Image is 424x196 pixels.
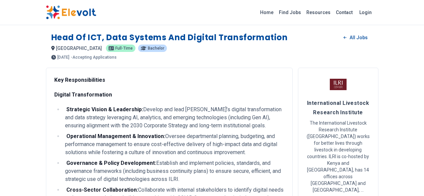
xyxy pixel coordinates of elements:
span: [GEOGRAPHIC_DATA] [56,46,102,51]
li: Establish and implement policies, standards, and governance frameworks (including business contin... [63,159,284,183]
a: Login [355,6,376,19]
strong: Digital Transformation [54,91,112,98]
a: Contact [333,7,355,18]
h1: Head of ICT, Data Systems and Digital Transformation [51,32,288,43]
span: Bachelor [148,46,164,50]
p: The International Livestock Research Institute ([GEOGRAPHIC_DATA]) works for better lives through... [306,120,370,193]
li: Oversee departmental planning, budgeting, and performance management to ensure cost-effective del... [63,132,284,156]
strong: Governance & Policy Development: [66,160,156,166]
span: [DATE] [57,55,69,59]
span: International Livestock Research Institute [307,100,369,116]
li: Develop and lead [PERSON_NAME]’s digital transformation and data strategy leveraging AI, analytic... [63,106,284,130]
a: Home [257,7,276,18]
strong: Strategic Vision & Leadership: [66,106,143,113]
span: Full-time [115,46,133,50]
strong: Operational Management & Innovation: [66,133,165,139]
img: International Livestock Research Institute [330,76,347,93]
a: Resources [304,7,333,18]
a: Find Jobs [276,7,304,18]
strong: Cross-Sector Collaboration: [66,187,138,193]
p: - Accepting Applications [71,55,117,59]
strong: Key Responsibilities [54,77,105,83]
a: All Jobs [338,32,373,43]
img: Elevolt [46,5,96,19]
